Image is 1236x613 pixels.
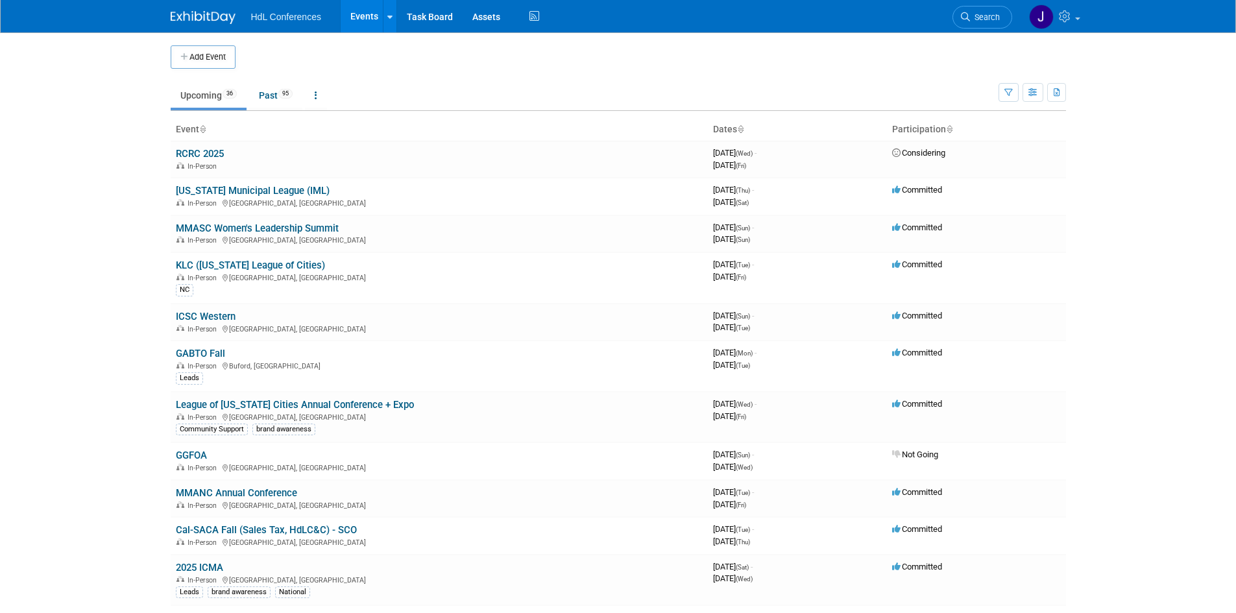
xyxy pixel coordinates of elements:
a: Sort by Event Name [199,124,206,134]
th: Dates [708,119,887,141]
span: [DATE] [713,499,746,509]
a: MMASC Women's Leadership Summit [176,222,339,234]
span: [DATE] [713,222,754,232]
span: (Fri) [736,274,746,281]
a: MMANC Annual Conference [176,487,297,499]
span: (Tue) [736,261,750,269]
span: [DATE] [713,399,757,409]
a: ICSC Western [176,311,236,322]
span: In-Person [188,413,221,422]
span: - [755,399,757,409]
span: [DATE] [713,573,753,583]
span: Committed [892,399,942,409]
button: Add Event [171,45,236,69]
img: In-Person Event [176,325,184,331]
img: In-Person Event [176,576,184,583]
img: In-Person Event [176,362,184,368]
span: (Sun) [736,224,750,232]
span: [DATE] [713,524,754,534]
span: 36 [223,89,237,99]
span: [DATE] [713,148,757,158]
span: Committed [892,487,942,497]
div: NC [176,284,193,296]
a: Past95 [249,83,302,108]
span: (Fri) [736,413,746,420]
span: [DATE] [713,160,746,170]
span: Search [970,12,1000,22]
span: (Tue) [736,489,750,496]
span: [DATE] [713,234,750,244]
span: (Fri) [736,162,746,169]
img: In-Person Event [176,538,184,545]
a: Sort by Start Date [737,124,744,134]
span: In-Person [188,464,221,472]
a: [US_STATE] Municipal League (IML) [176,185,330,197]
span: (Sun) [736,451,750,459]
span: - [755,148,757,158]
span: Committed [892,562,942,571]
span: - [752,311,754,320]
span: (Wed) [736,401,753,408]
span: [DATE] [713,259,754,269]
a: League of [US_STATE] Cities Annual Conference + Expo [176,399,414,411]
span: In-Person [188,274,221,282]
a: Cal-SACA Fall (Sales Tax, HdLC&C) - SCO [176,524,357,536]
span: (Sun) [736,313,750,320]
div: brand awareness [252,424,315,435]
img: ExhibitDay [171,11,236,24]
span: In-Person [188,576,221,584]
span: [DATE] [713,450,754,459]
span: [DATE] [713,411,746,421]
span: [DATE] [713,322,750,332]
span: [DATE] [713,360,750,370]
div: National [275,586,310,598]
span: Committed [892,524,942,534]
span: - [752,259,754,269]
a: Upcoming36 [171,83,247,108]
a: GGFOA [176,450,207,461]
th: Event [171,119,708,141]
span: (Thu) [736,187,750,194]
div: Leads [176,372,203,384]
span: [DATE] [713,348,757,357]
span: In-Person [188,325,221,333]
img: In-Person Event [176,413,184,420]
span: HdL Conferences [251,12,321,22]
span: (Fri) [736,501,746,509]
span: (Thu) [736,538,750,546]
a: 2025 ICMA [176,562,223,573]
div: Buford, [GEOGRAPHIC_DATA] [176,360,703,370]
span: (Tue) [736,324,750,331]
img: In-Person Event [176,464,184,470]
div: brand awareness [208,586,271,598]
img: In-Person Event [176,199,184,206]
span: In-Person [188,162,221,171]
span: In-Person [188,538,221,547]
img: In-Person Event [176,162,184,169]
span: Considering [892,148,945,158]
span: [DATE] [713,462,753,472]
div: [GEOGRAPHIC_DATA], [GEOGRAPHIC_DATA] [176,536,703,547]
div: Leads [176,586,203,598]
a: KLC ([US_STATE] League of Cities) [176,259,325,271]
span: [DATE] [713,536,750,546]
th: Participation [887,119,1066,141]
span: (Wed) [736,575,753,583]
img: In-Person Event [176,236,184,243]
span: [DATE] [713,562,753,571]
div: [GEOGRAPHIC_DATA], [GEOGRAPHIC_DATA] [176,197,703,208]
span: - [752,487,754,497]
span: (Sat) [736,199,749,206]
span: In-Person [188,362,221,370]
span: - [751,562,753,571]
div: [GEOGRAPHIC_DATA], [GEOGRAPHIC_DATA] [176,574,703,584]
div: [GEOGRAPHIC_DATA], [GEOGRAPHIC_DATA] [176,323,703,333]
span: (Mon) [736,350,753,357]
div: [GEOGRAPHIC_DATA], [GEOGRAPHIC_DATA] [176,499,703,510]
div: [GEOGRAPHIC_DATA], [GEOGRAPHIC_DATA] [176,462,703,472]
span: - [752,450,754,459]
img: In-Person Event [176,274,184,280]
span: Committed [892,185,942,195]
span: (Tue) [736,526,750,533]
span: In-Person [188,199,221,208]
